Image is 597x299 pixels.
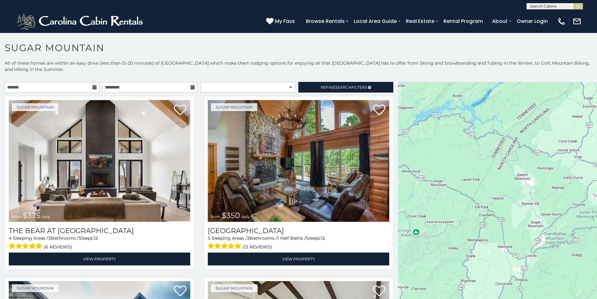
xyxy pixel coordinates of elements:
a: Add to favorites [174,104,186,117]
span: 3 [48,235,51,241]
a: Owner Login [514,16,551,27]
img: The Bear At Sugar Mountain [9,100,190,222]
a: Add to favorites [174,285,186,298]
a: [GEOGRAPHIC_DATA] [208,227,389,235]
a: Grouse Moor Lodge from $350 daily [208,100,389,222]
span: $375 [23,211,40,220]
a: Add to favorites [373,285,385,298]
div: Sleeping Areas / Bathrooms / Sleeps: [9,235,190,251]
span: $350 [222,211,240,220]
img: phone-regular-white.png [557,17,566,26]
img: White-1-2.png [16,12,146,31]
a: My Favs [266,17,296,25]
span: 12 [321,235,325,241]
img: mail-regular-white.png [573,17,581,26]
span: Refine Filters [321,85,367,90]
a: Sugar Mountain [211,284,257,292]
a: Sugar Mountain [12,284,58,292]
span: daily [42,214,50,219]
span: from [211,214,220,219]
a: RefineSearchFilters [298,82,393,93]
a: Rental Program [440,16,486,27]
span: (13 reviews) [243,243,272,251]
span: (6 reviews) [44,243,72,251]
span: Search [335,85,352,90]
a: Add to favorites [373,104,385,117]
a: The Bear At Sugar Mountain from $375 daily [9,100,190,222]
a: View Property [208,253,389,265]
span: 5 [208,235,210,241]
h3: The Bear At Sugar Mountain [9,227,190,235]
a: Sugar Mountain [211,103,257,111]
span: 12 [94,235,98,241]
span: 3 [247,235,249,241]
span: My Favs [275,17,295,25]
a: Real Estate [403,16,437,27]
a: Local Area Guide [351,16,400,27]
h3: Grouse Moor Lodge [208,227,389,235]
span: from [12,214,21,219]
span: 1 Half Baths / [277,235,306,241]
span: daily [241,214,250,219]
a: Sugar Mountain [12,103,58,111]
a: The Bear At [GEOGRAPHIC_DATA] [9,227,190,235]
span: 4 [9,235,12,241]
a: Browse Rentals [303,16,348,27]
div: Sleeping Areas / Bathrooms / Sleeps: [208,235,389,251]
a: About [489,16,511,27]
a: View Property [9,253,190,265]
img: Grouse Moor Lodge [208,100,389,222]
